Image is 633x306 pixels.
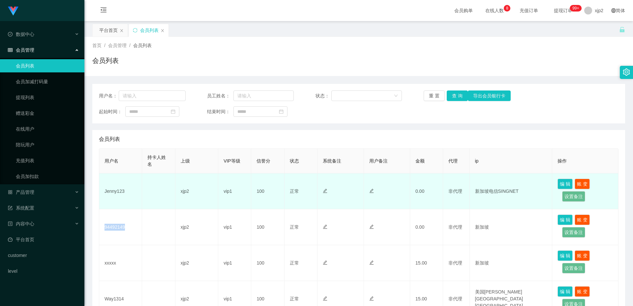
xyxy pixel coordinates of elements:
i: 图标: edit [369,189,374,193]
i: 图标: setting [623,68,630,76]
span: 会员列表 [99,135,120,143]
span: 正常 [290,224,299,230]
span: 持卡人姓名 [147,155,166,167]
i: 图标: edit [369,224,374,229]
i: 图标: profile [8,221,13,226]
span: 金额 [415,158,425,164]
i: 图标: calendar [279,109,284,114]
span: 非代理 [448,224,462,230]
span: 会员管理 [108,43,127,48]
span: 正常 [290,296,299,301]
a: 赠送彩金 [16,107,79,120]
span: 系统备注 [323,158,341,164]
span: 非代理 [448,189,462,194]
span: 提现订单 [551,8,576,13]
td: xjp2 [175,245,218,281]
input: 请输入 [119,90,186,101]
i: 图标: edit [323,189,327,193]
a: 陪玩用户 [16,138,79,151]
i: 图标: menu-fold [92,0,115,21]
td: 新加坡 [470,209,553,245]
td: 15.00 [410,245,443,281]
button: 编 辑 [558,179,573,189]
td: 100 [251,173,284,209]
a: 会员加减打码量 [16,75,79,88]
span: 内容中心 [8,221,34,226]
i: 图标: edit [369,296,374,301]
td: vip1 [218,245,251,281]
button: 设置备注 [562,191,585,202]
td: 0.00 [410,209,443,245]
a: 提现列表 [16,91,79,104]
td: xjp2 [175,173,218,209]
i: 图标: close [161,29,165,33]
span: 会员列表 [133,43,152,48]
i: 图标: edit [323,296,327,301]
a: 会员加扣款 [16,170,79,183]
i: 图标: table [8,48,13,52]
input: 请输入 [233,90,294,101]
sup: 201 [570,5,582,12]
i: 图标: check-circle-o [8,32,13,37]
i: 图标: unlock [619,27,625,33]
td: 100 [251,209,284,245]
td: 新加坡 [470,245,553,281]
span: 会员管理 [8,47,34,53]
td: 94492149 [99,209,142,245]
span: 正常 [290,260,299,266]
span: 产品管理 [8,190,34,195]
button: 编 辑 [558,215,573,225]
i: 图标: form [8,206,13,210]
i: 图标: global [611,8,616,13]
button: 账 变 [575,250,590,261]
span: 信誉分 [256,158,270,164]
span: 操作 [558,158,567,164]
div: 平台首页 [99,24,118,37]
button: 账 变 [575,179,590,189]
i: 图标: appstore-o [8,190,13,194]
td: 新加坡电信SINGNET [470,173,553,209]
td: xjp2 [175,209,218,245]
i: 图标: calendar [171,109,175,114]
span: VIP等级 [224,158,240,164]
td: 100 [251,245,284,281]
span: 非代理 [448,260,462,266]
td: Jenny123 [99,173,142,209]
td: vip1 [218,209,251,245]
span: 系统配置 [8,205,34,211]
button: 查 询 [447,90,468,101]
span: 代理 [448,158,458,164]
span: / [104,43,105,48]
button: 设置备注 [562,263,585,273]
i: 图标: down [394,94,398,98]
button: 重 置 [424,90,445,101]
p: 8 [506,5,508,12]
span: 状态 [290,158,299,164]
td: 0.00 [410,173,443,209]
span: 正常 [290,189,299,194]
span: 用户名 [105,158,118,164]
a: 在线用户 [16,122,79,136]
i: 图标: close [120,29,124,33]
button: 导出会员银行卡 [468,90,511,101]
span: 非代理 [448,296,462,301]
span: / [129,43,131,48]
span: 数据中心 [8,32,34,37]
img: logo.9652507e.png [8,7,18,16]
a: level [8,265,79,278]
span: 起始时间： [99,108,125,115]
button: 编 辑 [558,286,573,297]
a: 充值列表 [16,154,79,167]
span: 状态： [316,92,332,99]
span: 结束时间： [207,108,233,115]
span: 在线人数 [482,8,507,13]
i: 图标: sync [133,28,137,33]
td: xxxxx [99,245,142,281]
td: vip1 [218,173,251,209]
i: 图标: edit [323,260,327,265]
span: 员工姓名： [207,92,233,99]
span: ip [475,158,479,164]
button: 设置备注 [562,227,585,238]
button: 账 变 [575,286,590,297]
span: 充值订单 [516,8,541,13]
